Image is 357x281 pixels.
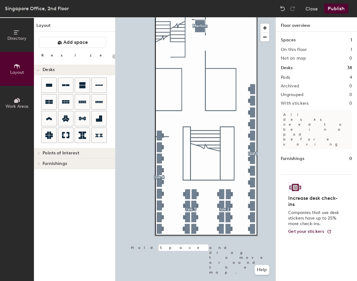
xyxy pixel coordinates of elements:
[349,84,352,89] h2: 0
[288,210,341,227] p: Companies that use desk stickers have up to 25% more check-ins.
[351,37,352,44] h1: 1
[281,56,306,61] h2: Not on map
[281,92,304,97] h2: Ungrouped
[349,56,352,61] h2: 0
[41,53,110,58] div: Resize
[305,4,318,14] button: Close
[34,22,115,32] h1: Layout
[43,67,55,72] span: Desks
[349,155,352,162] h1: 0
[39,37,106,48] button: Add space
[281,110,352,149] p: All desks need to be in a pod before saving
[288,182,302,193] img: Sticker logo
[281,155,304,162] h1: Furnishings
[288,229,324,234] span: Get your stickers
[281,84,299,89] h2: Archived
[347,65,352,71] h1: 38
[281,75,290,80] h2: Pods
[349,101,352,106] h2: 0
[5,5,69,12] div: Singapore Office, 2nd Floor
[276,17,357,32] h1: Floor overview
[288,229,332,234] a: Get your stickers
[255,265,269,275] button: Help
[6,104,28,109] span: Work Areas
[63,39,88,45] span: Add space
[43,151,79,156] span: Points of Interest
[288,195,341,208] h4: Increase desk check-ins
[350,75,352,80] h2: 4
[43,161,67,166] span: Furnishings
[324,4,348,14] button: Publish
[281,37,296,44] h1: Spaces
[349,92,352,97] h2: 0
[280,6,286,12] img: Undo
[10,70,24,75] span: Layout
[7,36,27,41] span: Directory
[281,101,309,106] h2: With stickers
[351,47,352,52] h2: 1
[281,47,307,52] h2: On this floor
[289,6,296,12] img: Redo
[281,65,293,71] h1: Desks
